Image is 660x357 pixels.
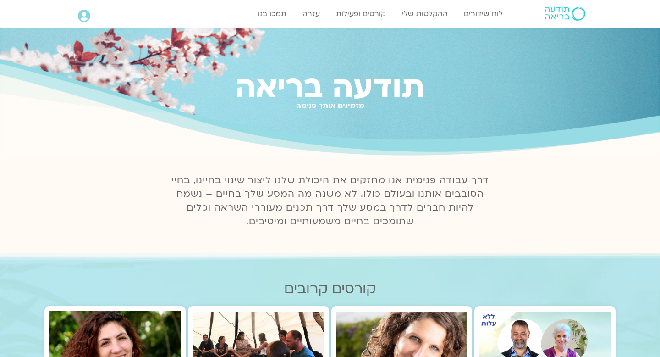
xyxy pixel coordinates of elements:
img: תודעה בריאה [545,7,585,21]
a: קורסים ופעילות [331,5,390,22]
a: לוח שידורים [459,5,507,22]
a: ההקלטות שלי [397,5,452,22]
h2: קורסים קרובים [44,281,616,297]
a: עזרה [298,5,324,22]
a: תמכו בנו [253,5,291,22]
p: דרך עבודה פנימית אנו מחזקים את היכולת שלנו ליצור שינוי בחיינו, בחיי הסובבים אותנו ובעולם כולו. לא... [166,173,494,229]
